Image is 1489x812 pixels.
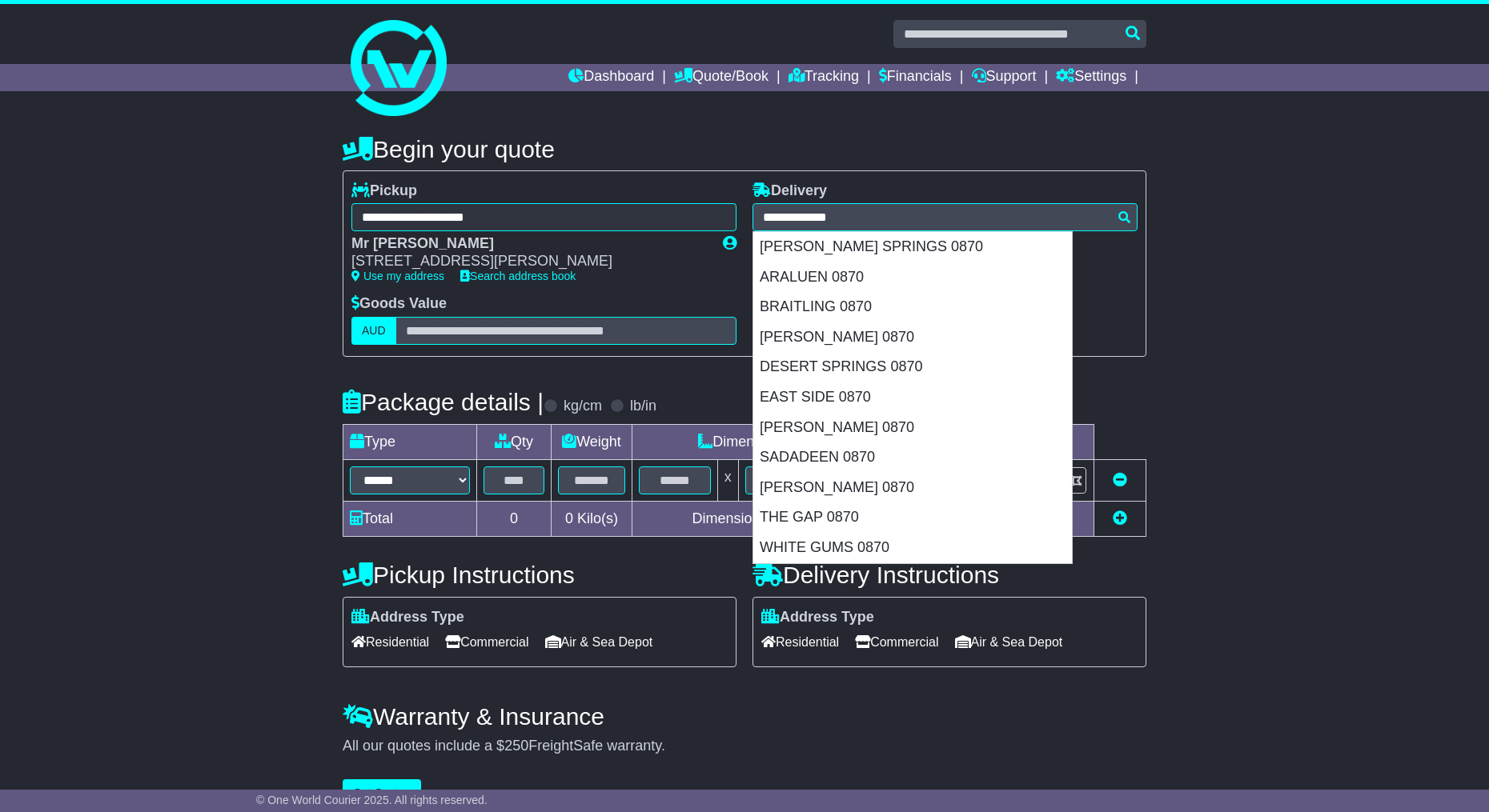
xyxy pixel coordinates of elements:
span: Residential [761,630,839,654]
h4: Pickup Instructions [343,562,736,588]
div: [PERSON_NAME] 0870 [753,322,1072,353]
div: WHITE GUMS 0870 [753,533,1072,563]
div: THE GAP 0870 [753,502,1072,533]
td: Type [343,424,477,459]
div: ARALUEN 0870 [753,262,1072,293]
div: DESERT SPRINGS 0870 [753,352,1072,382]
td: Kilo(s) [552,501,632,536]
div: BRAITLING 0870 [753,292,1072,322]
td: Dimensions (L x W x H) [632,424,929,459]
span: Air & Sea Depot [955,630,1063,654]
label: Delivery [753,182,827,200]
div: [PERSON_NAME] 0870 [753,473,1072,503]
div: [PERSON_NAME] 0870 [753,413,1072,443]
td: Dimensions in Centimetre(s) [632,501,929,536]
h4: Delivery Instructions [753,562,1146,588]
a: Remove this item [1113,472,1127,488]
div: [STREET_ADDRESS][PERSON_NAME] [351,253,707,270]
a: Add new item [1113,510,1127,526]
td: x [717,459,738,501]
span: Commercial [445,630,528,654]
div: Mr [PERSON_NAME] [351,235,707,253]
h4: Warranty & Insurance [343,703,1146,730]
a: Quote/Book [674,64,769,91]
span: Residential [351,630,429,654]
a: Tracking [789,64,859,91]
a: Settings [1056,64,1126,91]
typeahead: Please provide city [753,203,1138,231]
span: 250 [504,738,528,754]
label: Pickup [351,182,417,200]
label: Address Type [351,609,464,626]
label: kg/cm [564,398,602,415]
div: EAST SIDE 0870 [753,382,1072,413]
div: All our quotes include a $ FreightSafe warranty. [343,738,1146,755]
span: 0 [565,510,573,526]
label: Goods Value [351,295,447,313]
a: Support [972,64,1037,91]
button: Get Quotes [343,779,421,807]
h4: Package details | [343,389,544,415]
span: Commercial [855,630,938,654]
div: SADADEEN 0870 [753,442,1072,473]
td: Qty [477,424,552,459]
label: AUD [351,317,396,345]
a: Use my address [351,270,444,282]
h4: Begin your quote [343,136,1146,162]
a: Financials [879,64,952,91]
td: Weight [552,424,632,459]
td: 0 [477,501,552,536]
div: [PERSON_NAME] SPRINGS 0870 [753,232,1072,262]
label: lb/in [630,398,656,415]
a: Search address book [460,270,576,282]
a: Dashboard [568,64,654,91]
label: Address Type [761,609,874,626]
span: Air & Sea Depot [545,630,653,654]
span: © One World Courier 2025. All rights reserved. [256,794,488,806]
td: Total [343,501,477,536]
